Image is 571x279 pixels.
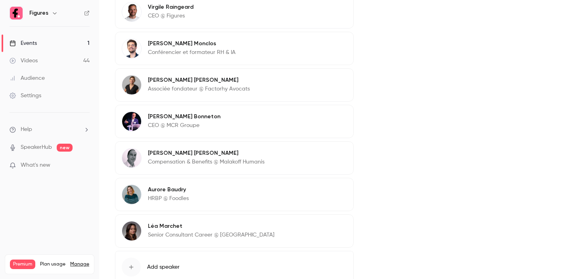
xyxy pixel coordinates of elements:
p: Léa Marchet [148,222,274,230]
div: Boris Smolic[PERSON_NAME] [PERSON_NAME]Compensation & Benefits @ Malakoff Humanis [115,141,354,175]
span: Plan usage [40,261,65,267]
p: CEO @ MCR Groupe [148,121,220,129]
img: Leslie Nicolaï [122,75,141,94]
div: Frédéric Bonneton[PERSON_NAME] BonnetonCEO @ MCR Groupe [115,105,354,138]
p: Compensation & Benefits @ Malakoff Humanis [148,158,264,166]
div: Settings [10,92,41,100]
p: Aurore Baudry [148,186,189,194]
span: Help [21,125,32,134]
div: Pierre Monclos[PERSON_NAME] MonclosConférencier et formateur RH & IA [115,32,354,65]
div: Audience [10,74,45,82]
div: Videos [10,57,38,65]
li: help-dropdown-opener [10,125,90,134]
img: Figures [10,7,23,19]
img: Aurore Baudry [122,185,141,204]
img: Léa Marchet [122,221,141,241]
p: [PERSON_NAME] [PERSON_NAME] [148,149,264,157]
div: Aurore BaudryAurore BaudryHRBP @ Foodles [115,178,354,211]
span: What's new [21,161,50,169]
p: Senior Consultant Career @ [GEOGRAPHIC_DATA] [148,231,274,239]
div: Leslie Nicolaï[PERSON_NAME] [PERSON_NAME]Associée fondateur @ Factorhy Avocats [115,68,354,102]
p: [PERSON_NAME] Bonneton [148,113,220,121]
img: Pierre Monclos [122,39,141,58]
img: Boris Smolic [122,148,141,167]
p: CEO @ Figures [148,12,194,20]
p: [PERSON_NAME] Monclos [148,40,236,48]
p: [PERSON_NAME] [PERSON_NAME] [148,76,250,84]
a: SpeakerHub [21,143,52,152]
iframe: Noticeable Trigger [80,162,90,169]
p: HRBP @ Foodles [148,194,189,202]
p: Virgile Raingeard [148,3,194,11]
div: Léa MarchetLéa MarchetSenior Consultant Career @ [GEOGRAPHIC_DATA] [115,214,354,248]
p: Associée fondateur @ Factorhy Avocats [148,85,250,93]
h6: Figures [29,9,48,17]
span: Premium [10,260,35,269]
span: Add speaker [147,263,180,271]
span: new [57,144,73,152]
p: Conférencier et formateur RH & IA [148,48,236,56]
img: Frédéric Bonneton [122,112,141,131]
img: Virgile Raingeard [122,2,141,21]
a: Manage [70,261,89,267]
div: Events [10,39,37,47]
